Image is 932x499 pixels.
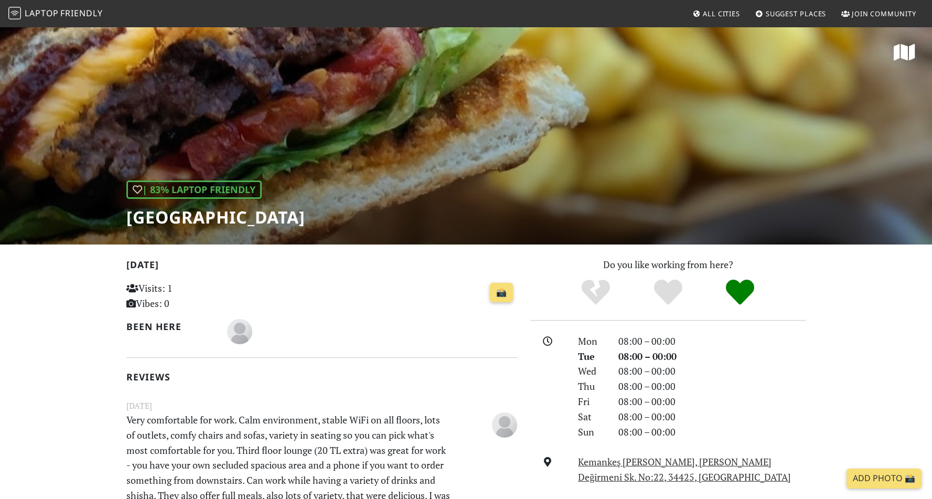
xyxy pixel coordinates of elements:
span: Laptop [25,7,59,19]
span: Joana K [492,417,517,430]
div: Yes [632,278,704,307]
div: 08:00 – 00:00 [612,409,812,424]
div: Sat [572,409,612,424]
div: Sun [572,424,612,440]
div: Mon [572,334,612,349]
div: 08:00 – 00:00 [612,424,812,440]
p: Do you like working from here? [530,257,806,272]
a: Suggest Places [751,4,831,23]
div: 08:00 – 00:00 [612,334,812,349]
a: LaptopFriendly LaptopFriendly [8,5,103,23]
a: All Cities [688,4,744,23]
a: Kemankeş [PERSON_NAME], [PERSON_NAME] Değirmeni Sk. No:22, 34425, [GEOGRAPHIC_DATA] [578,455,791,483]
small: [DATE] [120,399,524,412]
img: blank-535327c66bd565773addf3077783bbfce4b00ec00e9fd257753287c682c7fa38.png [227,319,252,344]
h2: Reviews [126,371,518,383]
p: Visits: 1 Vibes: 0 [126,281,249,311]
span: Friendly [60,7,102,19]
a: 📸 [490,283,513,303]
div: Wed [572,364,612,379]
div: Thu [572,379,612,394]
span: Suggest Places [766,9,827,18]
img: blank-535327c66bd565773addf3077783bbfce4b00ec00e9fd257753287c682c7fa38.png [492,412,517,438]
h2: [DATE] [126,259,518,274]
div: 08:00 – 00:00 [612,349,812,364]
div: Fri [572,394,612,409]
div: No [560,278,632,307]
div: 08:00 – 00:00 [612,379,812,394]
h2: Been here [126,321,215,332]
h1: [GEOGRAPHIC_DATA] [126,207,305,227]
div: Tue [572,349,612,364]
div: 08:00 – 00:00 [612,394,812,409]
div: Definitely! [704,278,776,307]
img: LaptopFriendly [8,7,21,19]
span: All Cities [703,9,740,18]
span: Join Community [852,9,916,18]
div: | 83% Laptop Friendly [126,181,262,199]
span: Joana K [227,324,252,337]
a: Add Photo 📸 [847,469,922,489]
div: 08:00 – 00:00 [612,364,812,379]
a: Join Community [837,4,920,23]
